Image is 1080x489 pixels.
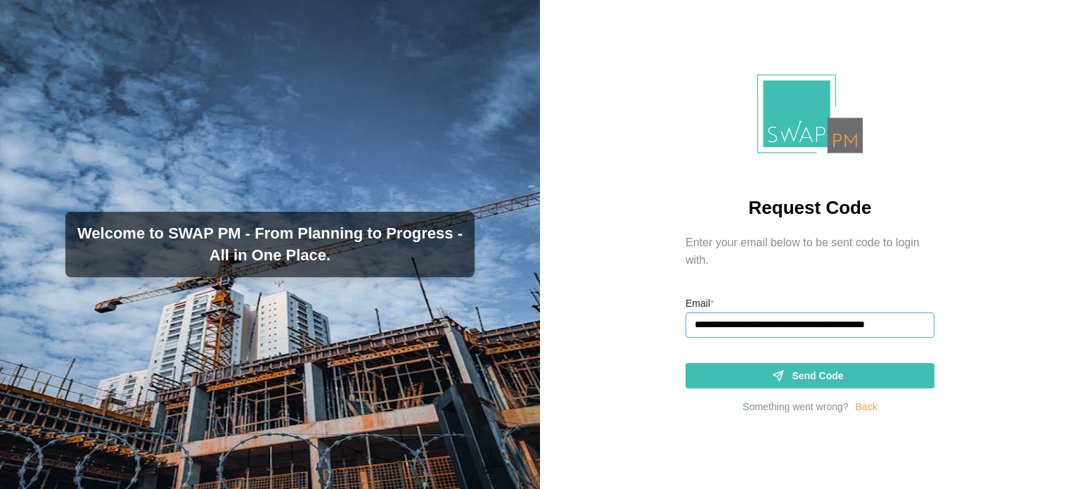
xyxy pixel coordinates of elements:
[749,196,872,220] h2: Request Code
[742,400,848,415] div: Something went wrong?
[757,75,863,154] img: Logo
[856,400,877,415] a: Back
[686,234,934,269] div: Enter your email below to be sent code to login with.
[686,363,934,388] button: Send Code
[77,223,463,267] h3: Welcome to SWAP PM - From Planning to Progress - All in One Place.
[686,296,714,312] label: Email
[792,364,843,388] span: Send Code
